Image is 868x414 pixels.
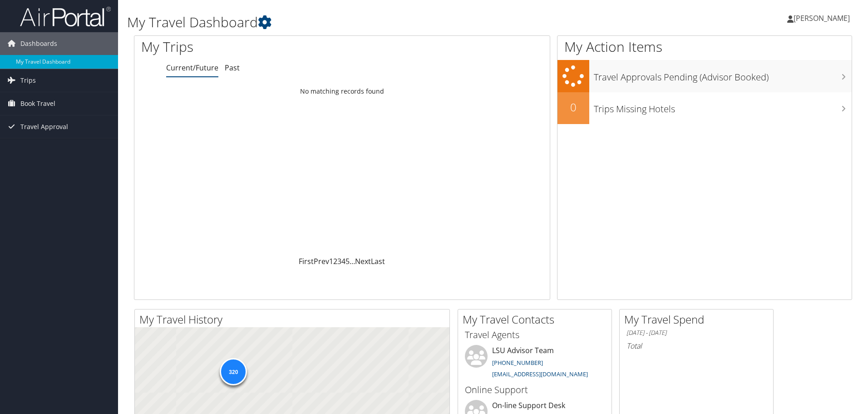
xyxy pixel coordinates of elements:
[20,92,55,115] span: Book Travel
[299,256,314,266] a: First
[594,98,852,115] h3: Trips Missing Hotels
[465,384,605,396] h3: Online Support
[220,358,247,385] div: 320
[460,345,609,382] li: LSU Advisor Team
[371,256,385,266] a: Last
[492,359,543,367] a: [PHONE_NUMBER]
[624,312,773,327] h2: My Travel Spend
[626,329,766,337] h6: [DATE] - [DATE]
[20,69,36,92] span: Trips
[333,256,337,266] a: 2
[20,6,111,27] img: airportal-logo.png
[20,32,57,55] span: Dashboards
[341,256,345,266] a: 4
[225,63,240,73] a: Past
[314,256,329,266] a: Prev
[141,37,370,56] h1: My Trips
[557,60,852,92] a: Travel Approvals Pending (Advisor Booked)
[557,100,589,115] h2: 0
[20,115,68,138] span: Travel Approval
[329,256,333,266] a: 1
[134,83,550,100] td: No matching records found
[594,66,852,84] h3: Travel Approvals Pending (Advisor Booked)
[557,92,852,124] a: 0Trips Missing Hotels
[787,5,859,32] a: [PERSON_NAME]
[166,63,218,73] a: Current/Future
[794,13,850,23] span: [PERSON_NAME]
[355,256,371,266] a: Next
[463,312,612,327] h2: My Travel Contacts
[139,312,449,327] h2: My Travel History
[345,256,350,266] a: 5
[127,13,615,32] h1: My Travel Dashboard
[626,341,766,351] h6: Total
[337,256,341,266] a: 3
[465,329,605,341] h3: Travel Agents
[350,256,355,266] span: …
[557,37,852,56] h1: My Action Items
[492,370,588,378] a: [EMAIL_ADDRESS][DOMAIN_NAME]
